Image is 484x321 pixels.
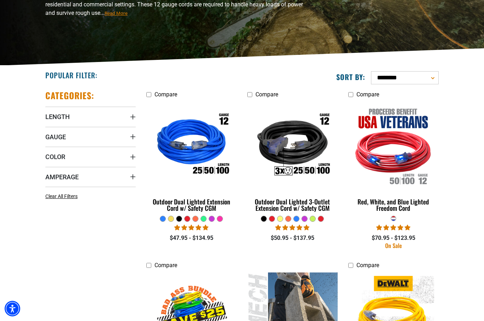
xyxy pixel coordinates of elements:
a: Clear All Filters [45,193,80,200]
span: Compare [356,262,379,269]
div: Red, White, and Blue Lighted Freedom Cord [348,198,439,211]
span: Read More [105,11,128,16]
img: Outdoor Dual Lighted 3-Outlet Extension Cord w/ Safety CGM [248,105,337,186]
span: Color [45,153,65,161]
span: Clear All Filters [45,193,78,199]
span: Gauge [45,133,66,141]
a: Outdoor Dual Lighted Extension Cord w/ Safety CGM Outdoor Dual Lighted Extension Cord w/ Safety CGM [146,101,237,215]
span: Compare [356,91,379,98]
summary: Gauge [45,127,136,147]
h2: Categories: [45,90,94,101]
span: 4.81 stars [174,224,208,231]
span: 4.95 stars [376,224,410,231]
div: $70.95 - $123.95 [348,234,439,242]
h2: Popular Filter: [45,71,97,80]
span: Compare [154,91,177,98]
span: Compare [255,91,278,98]
div: Accessibility Menu [5,301,20,316]
div: $50.95 - $137.95 [247,234,338,242]
span: Length [45,113,70,121]
div: Outdoor Dual Lighted Extension Cord w/ Safety CGM [146,198,237,211]
img: Red, White, and Blue Lighted Freedom Cord [349,105,438,186]
a: Outdoor Dual Lighted 3-Outlet Extension Cord w/ Safety CGM Outdoor Dual Lighted 3-Outlet Extensio... [247,101,338,215]
span: Compare [154,262,177,269]
img: Outdoor Dual Lighted Extension Cord w/ Safety CGM [147,105,236,186]
summary: Color [45,147,136,167]
summary: Length [45,107,136,126]
span: Amperage [45,173,79,181]
span: 4.80 stars [275,224,309,231]
div: Outdoor Dual Lighted 3-Outlet Extension Cord w/ Safety CGM [247,198,338,211]
a: Red, White, and Blue Lighted Freedom Cord Red, White, and Blue Lighted Freedom Cord [348,101,439,215]
div: On Sale [348,243,439,248]
label: Sort by: [336,72,365,81]
summary: Amperage [45,167,136,187]
div: $47.95 - $134.95 [146,234,237,242]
